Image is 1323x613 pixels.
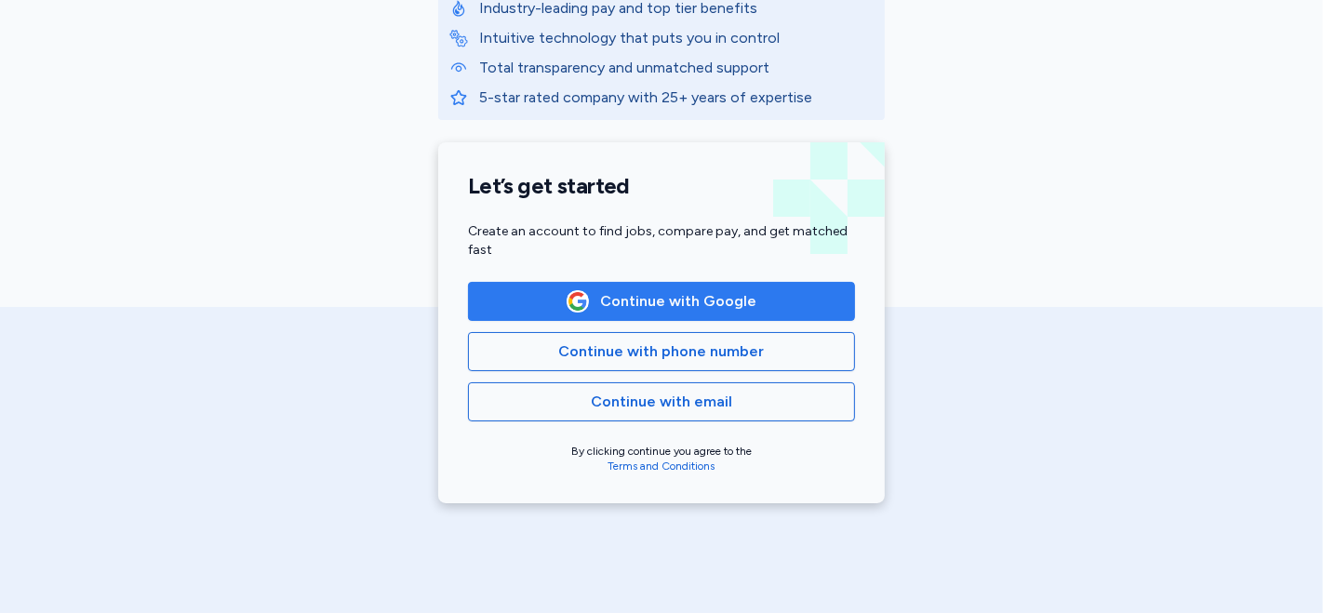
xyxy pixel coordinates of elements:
[468,332,855,371] button: Continue with phone number
[568,291,588,312] img: Google Logo
[468,444,855,473] div: By clicking continue you agree to the
[600,290,756,313] span: Continue with Google
[559,340,765,363] span: Continue with phone number
[608,460,715,473] a: Terms and Conditions
[479,27,874,49] p: Intuitive technology that puts you in control
[479,87,874,109] p: 5-star rated company with 25+ years of expertise
[468,222,855,260] div: Create an account to find jobs, compare pay, and get matched fast
[468,282,855,321] button: Google LogoContinue with Google
[479,57,874,79] p: Total transparency and unmatched support
[468,382,855,421] button: Continue with email
[468,172,855,200] h1: Let’s get started
[591,391,732,413] span: Continue with email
